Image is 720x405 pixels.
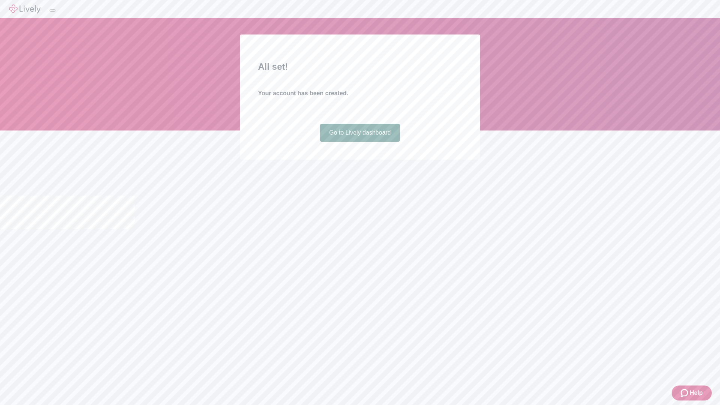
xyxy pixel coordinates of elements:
[258,89,462,98] h4: Your account has been created.
[49,9,55,12] button: Log out
[320,124,400,142] a: Go to Lively dashboard
[258,60,462,73] h2: All set!
[690,388,703,397] span: Help
[681,388,690,397] svg: Zendesk support icon
[672,385,712,400] button: Zendesk support iconHelp
[9,4,40,13] img: Lively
